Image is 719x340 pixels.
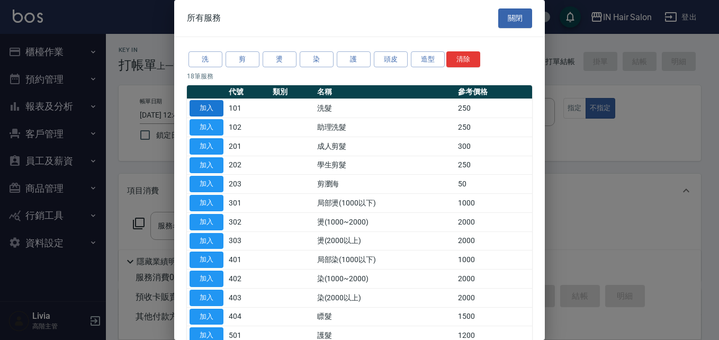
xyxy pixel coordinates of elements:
[190,100,223,117] button: 加入
[187,71,532,81] p: 18 筆服務
[226,307,270,326] td: 404
[337,51,371,68] button: 護
[226,231,270,250] td: 303
[314,250,456,270] td: 局部染(1000以下)
[314,212,456,231] td: 燙(1000~2000)
[226,137,270,156] td: 201
[226,156,270,175] td: 202
[314,137,456,156] td: 成人剪髮
[455,307,532,326] td: 1500
[226,51,259,68] button: 剪
[455,156,532,175] td: 250
[374,51,408,68] button: 頭皮
[226,212,270,231] td: 302
[498,8,532,28] button: 關閉
[314,288,456,307] td: 染(2000以上)
[187,13,221,23] span: 所有服務
[226,85,270,99] th: 代號
[226,288,270,307] td: 403
[455,288,532,307] td: 2000
[455,137,532,156] td: 300
[314,175,456,194] td: 剪瀏海
[455,194,532,213] td: 1000
[455,212,532,231] td: 2000
[190,157,223,174] button: 加入
[226,270,270,289] td: 402
[455,99,532,118] td: 250
[226,118,270,137] td: 102
[314,231,456,250] td: 燙(2000以上)
[190,290,223,306] button: 加入
[300,51,334,68] button: 染
[455,250,532,270] td: 1000
[190,233,223,249] button: 加入
[314,194,456,213] td: 局部燙(1000以下)
[314,99,456,118] td: 洗髮
[226,250,270,270] td: 401
[455,118,532,137] td: 250
[190,119,223,136] button: 加入
[314,156,456,175] td: 學生剪髮
[314,85,456,99] th: 名稱
[446,51,480,68] button: 清除
[188,51,222,68] button: 洗
[270,85,314,99] th: 類別
[226,99,270,118] td: 101
[455,175,532,194] td: 50
[226,175,270,194] td: 203
[190,271,223,287] button: 加入
[263,51,296,68] button: 燙
[455,231,532,250] td: 2000
[314,118,456,137] td: 助理洗髮
[314,307,456,326] td: 瞟髮
[226,194,270,213] td: 301
[190,214,223,230] button: 加入
[190,252,223,268] button: 加入
[314,270,456,289] td: 染(1000~2000)
[455,270,532,289] td: 2000
[190,195,223,211] button: 加入
[455,85,532,99] th: 參考價格
[190,138,223,155] button: 加入
[411,51,445,68] button: 造型
[190,309,223,325] button: 加入
[190,176,223,192] button: 加入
